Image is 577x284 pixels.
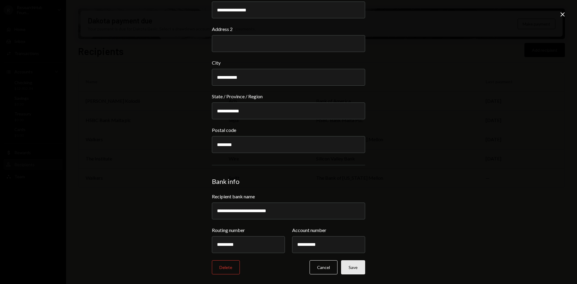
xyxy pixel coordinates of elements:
label: City [212,59,365,66]
label: Routing number [212,227,285,234]
label: Postal code [212,127,365,134]
div: Bank info [212,177,365,186]
label: Recipient bank name [212,193,365,200]
button: Delete [212,260,240,274]
button: Cancel [310,260,337,274]
label: State / Province / Region [212,93,365,100]
label: Account number [292,227,365,234]
label: Address 2 [212,26,365,33]
button: Save [341,260,365,274]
